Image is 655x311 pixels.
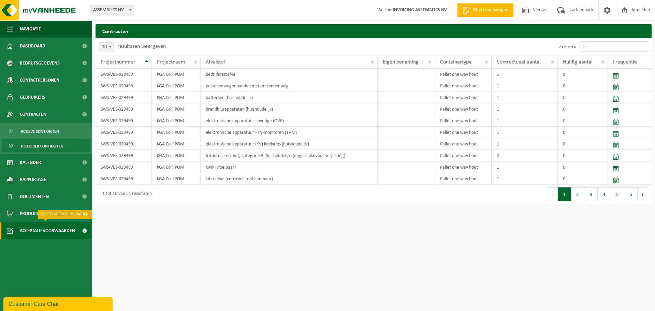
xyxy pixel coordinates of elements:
[96,103,152,115] td: SWS-VES-029499
[20,188,49,205] span: Documenten
[20,205,51,222] span: Product Shop
[96,161,152,173] td: SWS-VES-029499
[96,138,152,150] td: SWS-VES-029499
[435,103,492,115] td: Pallet one way hout
[152,103,201,115] td: KGA Colli POM
[497,59,541,65] span: Contractueel aantal
[492,127,558,138] td: 1
[492,103,558,115] td: 1
[492,115,558,127] td: 1
[440,59,471,65] span: Containertype
[558,80,608,92] td: 0
[558,69,608,80] td: 0
[492,69,558,80] td: 1
[559,44,576,50] label: Zoeken:
[435,173,492,185] td: Pallet one way hout
[96,92,152,103] td: SWS-VES-029499
[435,161,492,173] td: Pallet one way hout
[152,127,201,138] td: KGA Colli POM
[20,55,60,72] span: Bedrijfsgegevens
[96,127,152,138] td: SWS-VES-029499
[152,161,201,173] td: KGA Colli POM
[201,103,378,115] td: brandblusapparaten (huishoudelijk)
[96,150,152,161] td: SWS-VES-029499
[558,138,608,150] td: 0
[152,92,201,103] td: KGA Colli POM
[558,150,608,161] td: 0
[2,125,90,138] a: Actieve contracten
[558,127,608,138] td: 0
[21,140,63,153] span: Historiek contracten
[558,103,608,115] td: 0
[20,20,41,38] span: Navigatie
[96,69,152,80] td: SWS-VES-029499
[435,92,492,103] td: Pallet one way hout
[435,69,492,80] td: Pallet one way hout
[558,173,608,185] td: 0
[611,187,624,201] button: 5
[152,115,201,127] td: KGA Colli POM
[584,187,598,201] button: 3
[20,72,59,89] span: Contactpersonen
[558,92,608,103] td: 0
[20,89,45,106] span: Gebruikers
[152,173,201,185] td: KGA Colli POM
[492,80,558,92] td: 1
[492,161,558,173] td: 1
[101,59,135,65] span: Projectnummer
[96,115,152,127] td: SWS-VES-029499
[201,150,378,161] td: frituurolie en -vet, categorie 3 (huishoudelijk) (ongeschikt voor vergisting)
[152,150,201,161] td: KGA Colli POM
[3,296,114,311] iframe: chat widget
[492,92,558,103] td: 1
[20,38,45,55] span: Dashboard
[471,7,510,14] span: Offerte aanvragen
[571,187,584,201] button: 2
[20,154,41,171] span: Kalender
[201,127,378,138] td: elektronische apparatuur - TV-monitoren (TVM)
[96,80,152,92] td: SWS-VES-029499
[435,115,492,127] td: Pallet one way hout
[21,125,59,138] span: Actieve contracten
[20,222,75,239] span: Acceptatievoorwaarden
[393,8,447,13] strong: INVOICING ASSEMBLICS NV
[624,187,638,201] button: 6
[558,187,571,201] button: 1
[435,127,492,138] td: Pallet one way hout
[492,173,558,185] td: 1
[457,3,513,17] a: Offerte aanvragen
[435,80,492,92] td: Pallet one way hout
[201,69,378,80] td: bedrijfsrestafval
[492,150,558,161] td: 0
[20,106,46,123] span: Contracten
[435,150,492,161] td: Pallet one way hout
[96,173,152,185] td: SWS-VES-029499
[201,161,378,173] td: kwik (vloeibaar)
[638,187,648,201] button: Next
[117,44,166,49] label: resultaten weergeven
[563,59,593,65] span: Huidig aantal
[152,138,201,150] td: KGA Colli POM
[558,115,608,127] td: 0
[201,80,378,92] td: personenwagenbanden met en zonder velg
[201,92,378,103] td: batterijen (huishoudelijk)
[2,139,90,152] a: Historiek contracten
[96,24,652,38] h2: Contracten
[99,42,114,52] span: 10
[206,59,225,65] span: Afvalstof
[152,80,201,92] td: KGA Colli POM
[90,5,134,15] span: ASSEMBLICS NV
[435,138,492,150] td: Pallet one way hout
[598,187,611,201] button: 4
[201,115,378,127] td: elektronische apparatuur - overige (OVE)
[20,171,46,188] span: Rapportage
[201,138,378,150] td: elektronische apparatuur (KV) koelvries (huishoudelijk)
[99,188,152,200] div: 1 tot 10 van 51 resultaten
[613,59,637,65] span: Frequentie
[383,59,419,65] span: Eigen benaming
[558,161,608,173] td: 0
[152,69,201,80] td: KGA Colli POM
